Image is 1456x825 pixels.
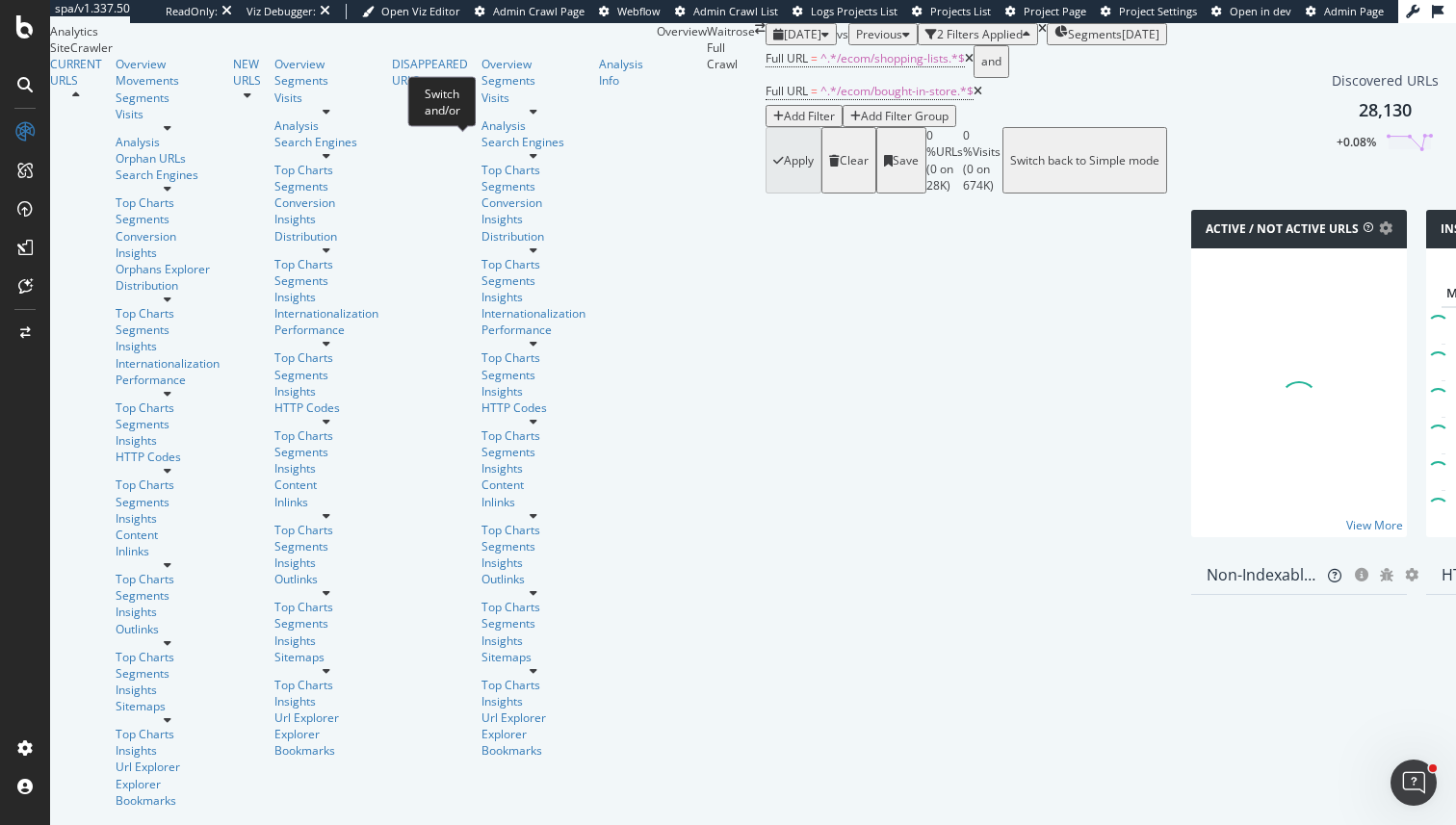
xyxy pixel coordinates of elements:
i: Options [1379,221,1392,235]
div: NEW URLS [233,56,261,89]
a: Url Explorer [481,709,585,726]
a: HTTP Codes [274,400,378,416]
div: Segments [274,272,378,289]
a: Conversion [481,194,585,211]
a: Top Charts [116,194,220,211]
div: Analytics [50,23,657,39]
div: HTTP Codes [481,400,585,416]
div: SiteCrawler [50,39,657,56]
div: Internationalization [481,305,585,322]
div: Insights [274,632,378,649]
a: Analysis [481,117,585,134]
a: CURRENT URLS [50,56,102,89]
button: Add Filter [766,105,843,127]
a: Admin Crawl List [675,4,778,19]
span: Open in dev [1230,4,1291,18]
a: Internationalization [274,305,378,322]
div: Insights [116,245,220,261]
a: Top Charts [274,162,378,178]
a: Insights [481,632,585,649]
a: Outlinks [481,571,585,587]
div: Insights [481,460,585,477]
a: Segments [274,178,378,194]
a: Segments [481,72,585,89]
a: Analysis Info [599,56,643,89]
a: Insights [116,338,220,354]
div: Insights [116,432,220,449]
div: Insights [116,682,220,698]
span: Admin Crawl List [693,4,778,18]
div: Segments [481,615,585,632]
a: Segments [274,72,378,89]
a: Movements [116,72,220,89]
a: Distribution [481,228,585,245]
div: Insights [481,554,585,571]
button: Apply [766,127,821,193]
a: Admin Crawl Page [475,4,585,19]
button: and [974,45,1009,78]
div: Content [274,477,378,493]
a: Top Charts [116,649,220,665]
div: Inlinks [481,494,585,510]
div: Explorer Bookmarks [116,776,220,809]
div: 0 % URLs ( 0 on 28K ) [926,127,963,193]
div: Search Engines [116,167,220,183]
a: Outlinks [116,621,220,637]
a: Insights [274,693,378,709]
div: Sitemaps [116,698,220,714]
div: Insights [481,693,585,709]
div: Insights [481,211,585,227]
div: Segments [116,211,220,227]
a: Overview [274,56,378,72]
a: Segments [116,416,220,432]
a: Top Charts [481,162,585,178]
div: Segments [481,367,585,383]
div: Search Engines [481,134,585,150]
a: Insights [116,510,220,527]
a: Analysis [274,117,378,134]
div: Segments [274,367,378,383]
div: Search Engines [274,134,378,150]
a: Internationalization [116,355,220,372]
a: Url Explorer [116,759,220,775]
a: Top Charts [274,349,378,366]
a: Logs Projects List [793,4,897,19]
div: Insights [481,289,585,305]
div: [DATE] [1122,26,1159,42]
div: circle-info [1355,568,1370,581]
div: Visits [481,90,585,106]
a: Url Explorer [274,709,378,726]
div: Analysis [116,134,220,150]
div: Top Charts [274,599,378,615]
a: Visits [274,90,378,106]
a: Top Charts [116,571,220,587]
a: Insights [274,383,378,400]
div: Top Charts [481,522,585,538]
div: Top Charts [274,677,378,693]
a: Top Charts [116,305,220,322]
a: Visits [116,106,220,122]
div: Content [116,527,220,543]
div: Apply [784,152,814,168]
span: Project Page [1024,4,1086,18]
a: Outlinks [274,571,378,587]
div: Insights [116,604,220,620]
a: Top Charts [116,400,220,416]
span: Open Viz Editor [381,4,460,18]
